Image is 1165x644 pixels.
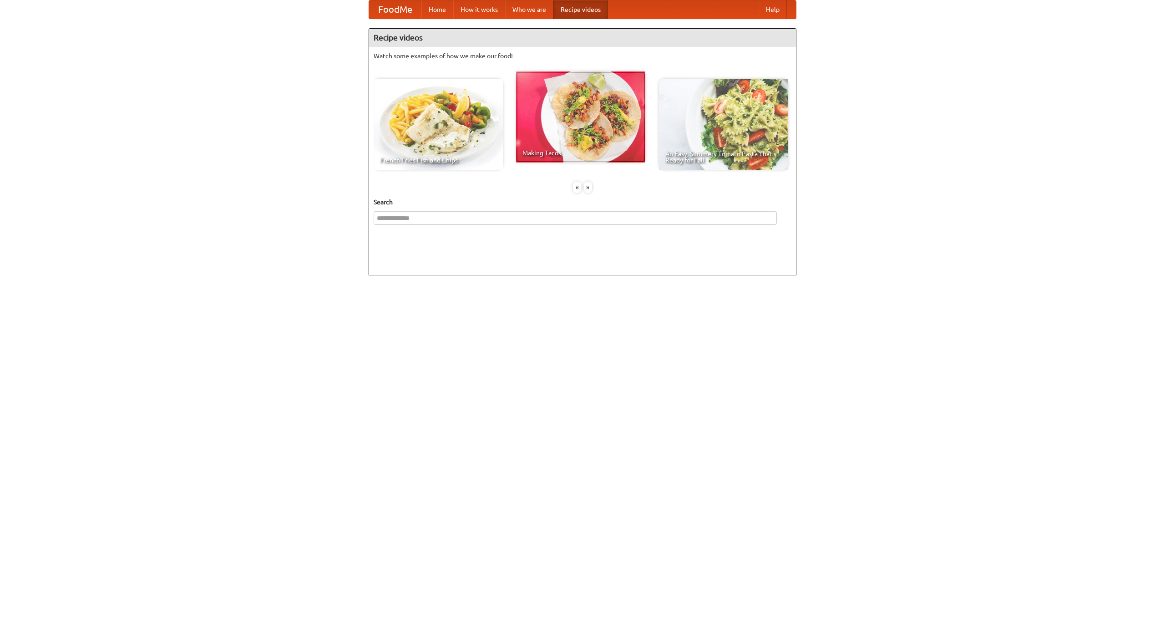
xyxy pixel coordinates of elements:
[759,0,787,19] a: Help
[573,182,581,193] div: «
[421,0,453,19] a: Home
[369,0,421,19] a: FoodMe
[659,79,788,170] a: An Easy, Summery Tomato Pasta That's Ready for Fall
[369,29,796,47] h4: Recipe videos
[380,157,496,163] span: French Fries Fish and Chips
[584,182,592,193] div: »
[522,150,639,156] span: Making Tacos
[665,151,782,163] span: An Easy, Summery Tomato Pasta That's Ready for Fall
[516,71,645,162] a: Making Tacos
[374,79,503,170] a: French Fries Fish and Chips
[553,0,608,19] a: Recipe videos
[505,0,553,19] a: Who we are
[374,198,791,207] h5: Search
[453,0,505,19] a: How it works
[374,51,791,61] p: Watch some examples of how we make our food!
